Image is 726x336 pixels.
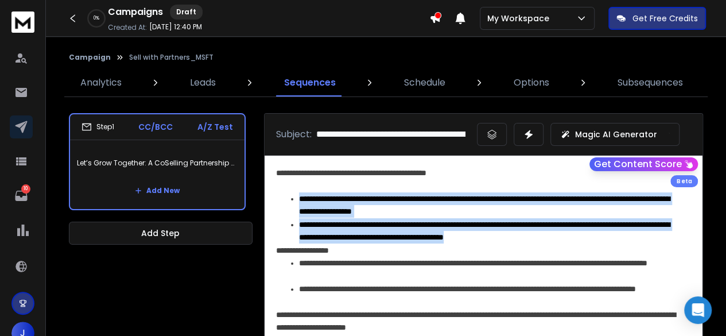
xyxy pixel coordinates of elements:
[69,222,253,245] button: Add Step
[397,69,452,96] a: Schedule
[94,15,99,22] p: 0 %
[129,53,213,62] p: Sell with Partners_MSFT
[108,5,163,19] h1: Campaigns
[487,13,554,24] p: My Workspace
[11,11,34,33] img: logo
[632,13,698,24] p: Get Free Credits
[81,122,114,132] div: Step 1
[617,76,682,90] p: Subsequences
[277,69,342,96] a: Sequences
[589,157,698,171] button: Get Content Score
[684,296,712,324] div: Open Intercom Messenger
[69,113,246,210] li: Step1CC/BCCA/Z TestLet’s Grow Together: A CoSelling Partnership Opportunity with [PERSON_NAME]’s ...
[670,175,698,187] div: Beta
[77,147,238,179] p: Let’s Grow Together: A CoSelling Partnership Opportunity with [PERSON_NAME]’s Agentic AI
[80,76,122,90] p: Analytics
[138,121,173,133] p: CC/BCC
[126,179,189,202] button: Add New
[190,76,216,90] p: Leads
[550,123,680,146] button: Magic AI Generator
[108,23,147,32] p: Created At:
[513,76,549,90] p: Options
[69,53,111,62] button: Campaign
[21,184,30,194] p: 10
[575,129,657,140] p: Magic AI Generator
[403,76,445,90] p: Schedule
[197,121,233,133] p: A/Z Test
[149,22,202,32] p: [DATE] 12:40 PM
[610,69,689,96] a: Subsequences
[170,5,203,20] div: Draft
[276,128,312,141] p: Subject:
[608,7,706,30] button: Get Free Credits
[284,76,335,90] p: Sequences
[183,69,223,96] a: Leads
[506,69,556,96] a: Options
[73,69,129,96] a: Analytics
[10,184,33,207] a: 10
